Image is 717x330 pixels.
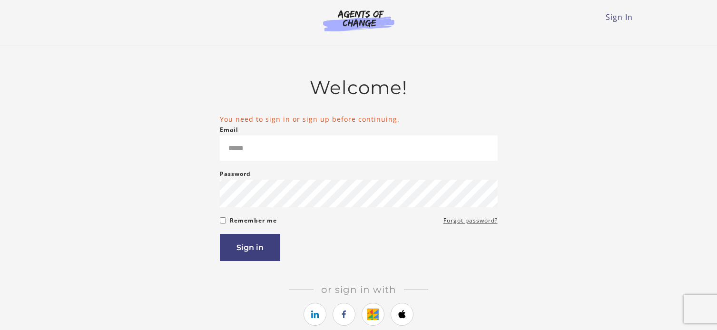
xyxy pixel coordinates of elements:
h2: Welcome! [220,77,498,99]
label: Email [220,124,238,136]
a: Sign In [606,12,633,22]
li: You need to sign in or sign up before continuing. [220,114,498,124]
a: https://courses.thinkific.com/users/auth/linkedin?ss%5Breferral%5D=&ss%5Buser_return_to%5D=%2Fcou... [304,303,326,326]
label: Remember me [230,215,277,226]
a: https://courses.thinkific.com/users/auth/google?ss%5Breferral%5D=&ss%5Buser_return_to%5D=%2Fcours... [362,303,384,326]
span: Or sign in with [314,284,404,295]
button: Sign in [220,234,280,261]
a: Forgot password? [443,215,498,226]
img: Agents of Change Logo [313,10,404,31]
a: https://courses.thinkific.com/users/auth/apple?ss%5Breferral%5D=&ss%5Buser_return_to%5D=%2Fcourse... [391,303,413,326]
a: https://courses.thinkific.com/users/auth/facebook?ss%5Breferral%5D=&ss%5Buser_return_to%5D=%2Fcou... [333,303,355,326]
label: Password [220,168,251,180]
